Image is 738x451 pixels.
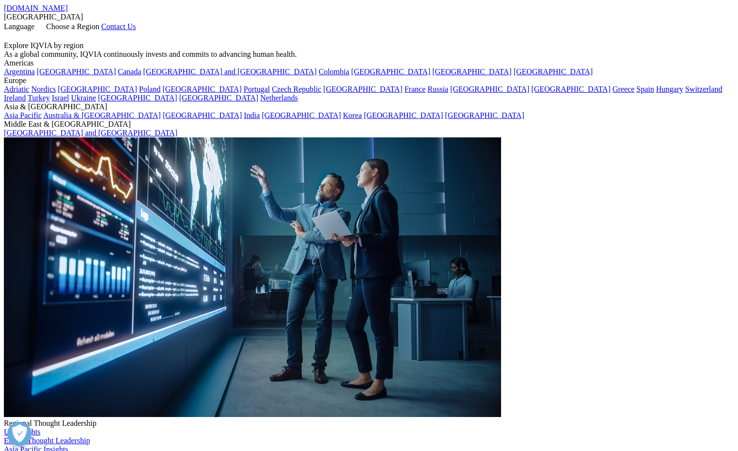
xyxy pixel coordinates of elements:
[4,13,734,21] div: [GEOGRAPHIC_DATA]
[272,85,321,93] a: Czech Republic
[4,59,734,67] div: Americas
[58,85,137,93] a: [GEOGRAPHIC_DATA]
[656,85,683,93] a: Hungary
[4,85,29,93] a: Adriatic
[244,111,260,119] a: India
[37,67,116,76] a: [GEOGRAPHIC_DATA]
[31,85,56,93] a: Nordics
[163,85,242,93] a: [GEOGRAPHIC_DATA]
[71,94,96,102] a: Ukraine
[351,67,430,76] a: [GEOGRAPHIC_DATA]
[4,129,177,137] a: [GEOGRAPHIC_DATA] and [GEOGRAPHIC_DATA]
[445,111,524,119] a: [GEOGRAPHIC_DATA]
[4,22,34,31] span: Language
[143,67,317,76] a: [GEOGRAPHIC_DATA] and [GEOGRAPHIC_DATA]
[28,94,50,102] a: Turkey
[260,94,298,102] a: Netherlands
[4,436,90,445] a: EMEA Thought Leadership
[531,85,610,93] a: [GEOGRAPHIC_DATA]
[514,67,593,76] a: [GEOGRAPHIC_DATA]
[4,50,734,59] div: As a global community, IQVIA continuously invests and commits to advancing human health.
[98,94,177,102] a: [GEOGRAPHIC_DATA]
[637,85,654,93] a: Spain
[4,67,35,76] a: Argentina
[612,85,634,93] a: Greece
[163,111,242,119] a: [GEOGRAPHIC_DATA]
[118,67,141,76] a: Canada
[4,419,734,428] div: Regional Thought Leadership
[4,428,40,436] a: US Insights
[179,94,258,102] a: [GEOGRAPHIC_DATA]
[139,85,160,93] a: Poland
[4,111,42,119] a: Asia Pacific
[46,22,99,31] span: Choose a Region
[101,22,136,31] a: Contact Us
[323,85,403,93] a: [GEOGRAPHIC_DATA]
[7,422,32,446] button: Ouvrir le centre de préférences
[4,4,68,12] a: [DOMAIN_NAME]
[4,120,734,129] div: Middle East & [GEOGRAPHIC_DATA]
[450,85,529,93] a: [GEOGRAPHIC_DATA]
[433,67,512,76] a: [GEOGRAPHIC_DATA]
[4,94,26,102] a: Ireland
[4,137,501,417] img: 2093_analyzing-data-using-big-screen-display-and-laptop.png
[262,111,341,119] a: [GEOGRAPHIC_DATA]
[4,102,734,111] div: Asia & [GEOGRAPHIC_DATA]
[43,111,161,119] a: Australia & [GEOGRAPHIC_DATA]
[319,67,349,76] a: Colombia
[685,85,722,93] a: Switzerland
[4,76,734,85] div: Europe
[404,85,426,93] a: France
[4,41,734,50] div: Explore IQVIA by region
[364,111,443,119] a: [GEOGRAPHIC_DATA]
[428,85,449,93] a: Russia
[244,85,270,93] a: Portugal
[52,94,69,102] a: Israel
[343,111,362,119] a: Korea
